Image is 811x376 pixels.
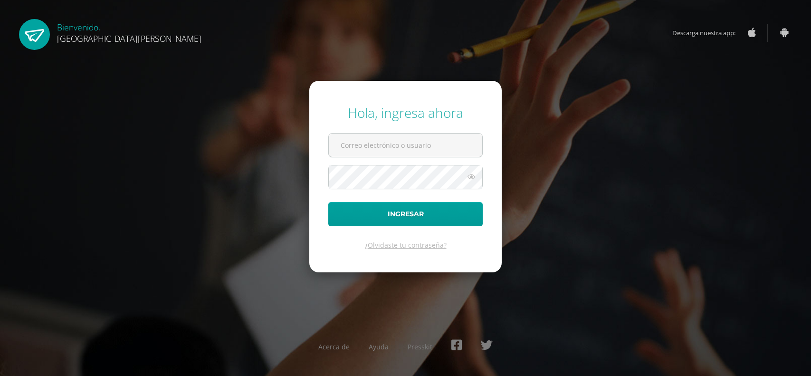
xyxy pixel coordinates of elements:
span: [GEOGRAPHIC_DATA][PERSON_NAME] [57,33,201,44]
div: Bienvenido, [57,19,201,44]
a: Ayuda [369,342,389,351]
input: Correo electrónico o usuario [329,134,482,157]
a: ¿Olvidaste tu contraseña? [365,241,447,250]
a: Acerca de [318,342,350,351]
button: Ingresar [328,202,483,226]
div: Hola, ingresa ahora [328,104,483,122]
a: Presskit [408,342,432,351]
span: Descarga nuestra app: [672,24,745,42]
